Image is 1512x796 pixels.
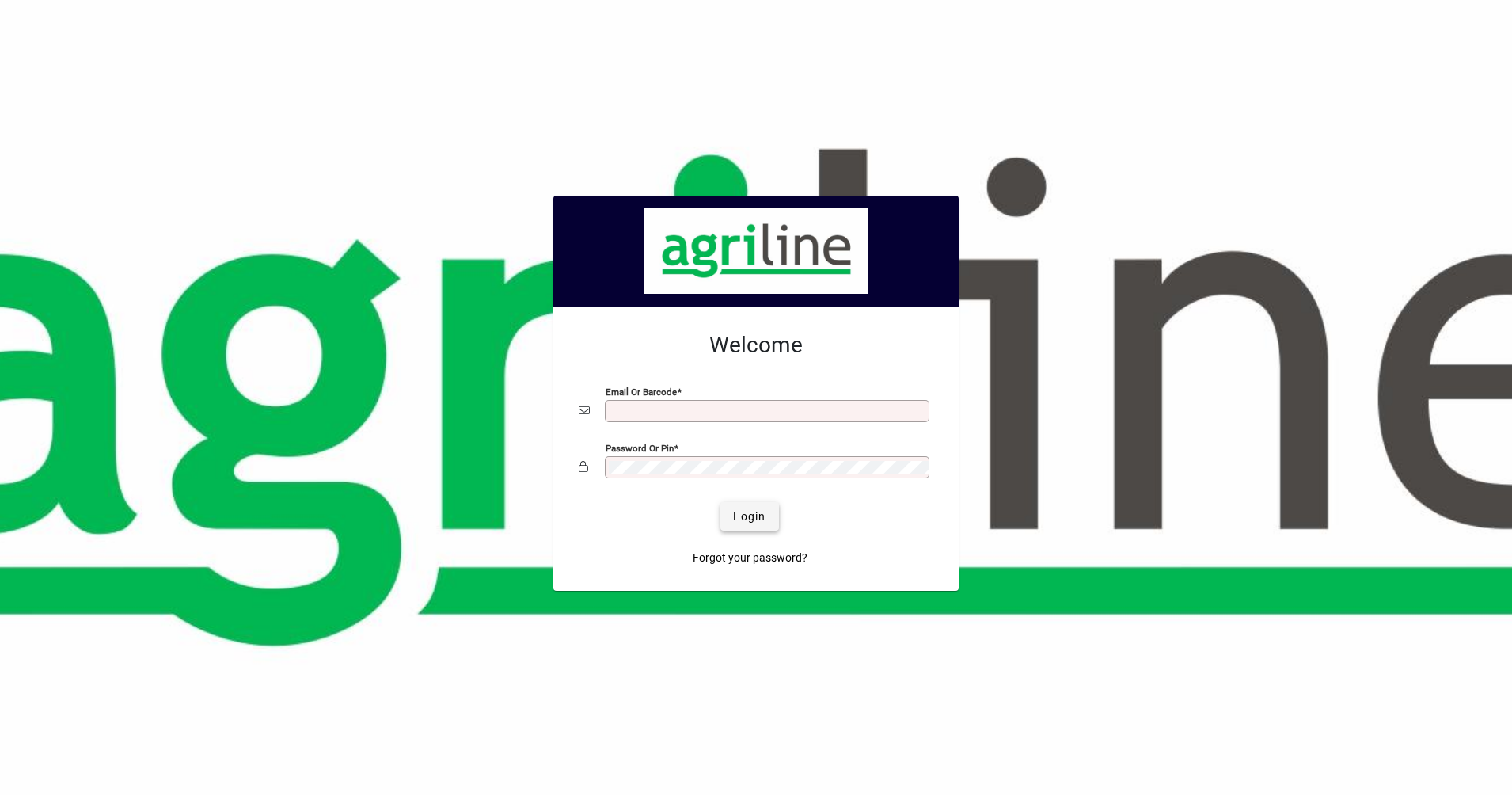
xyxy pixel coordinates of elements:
h2: Welcome [579,332,933,359]
mat-label: Email or Barcode [606,387,677,398]
span: Login [733,508,765,525]
button: Login [720,502,778,531]
span: Forgot your password? [693,550,807,566]
a: Forgot your password? [686,543,814,572]
mat-label: Password or Pin [606,443,674,454]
